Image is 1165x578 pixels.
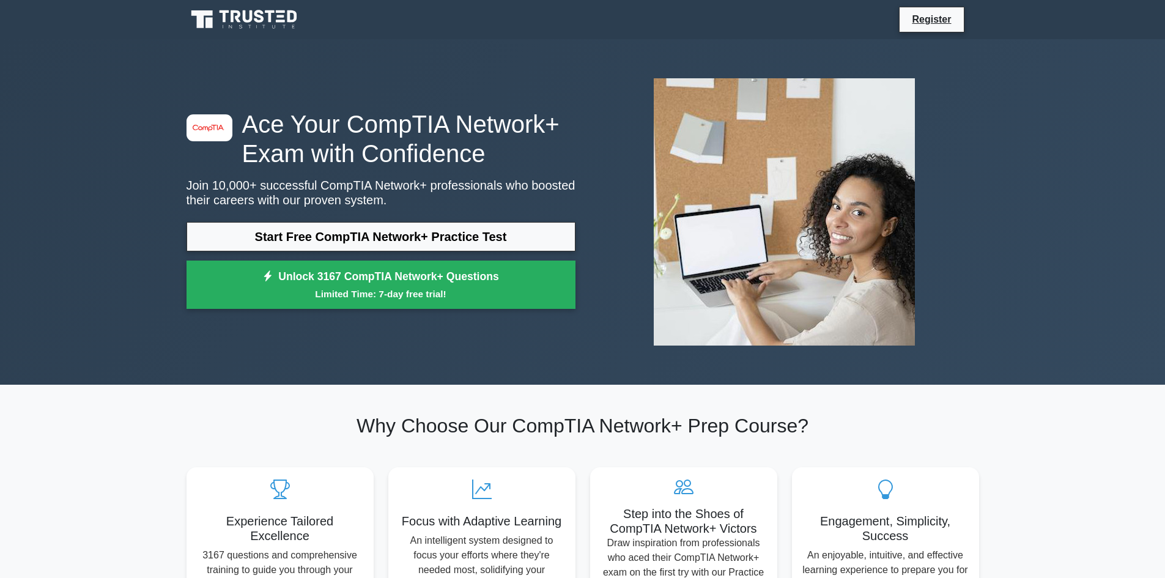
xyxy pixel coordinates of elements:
[187,178,575,207] p: Join 10,000+ successful CompTIA Network+ professionals who boosted their careers with our proven ...
[802,514,969,543] h5: Engagement, Simplicity, Success
[187,109,575,168] h1: Ace Your CompTIA Network+ Exam with Confidence
[202,287,560,301] small: Limited Time: 7-day free trial!
[904,12,958,27] a: Register
[600,506,767,536] h5: Step into the Shoes of CompTIA Network+ Victors
[196,514,364,543] h5: Experience Tailored Excellence
[187,414,979,437] h2: Why Choose Our CompTIA Network+ Prep Course?
[398,514,566,528] h5: Focus with Adaptive Learning
[187,222,575,251] a: Start Free CompTIA Network+ Practice Test
[187,261,575,309] a: Unlock 3167 CompTIA Network+ QuestionsLimited Time: 7-day free trial!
